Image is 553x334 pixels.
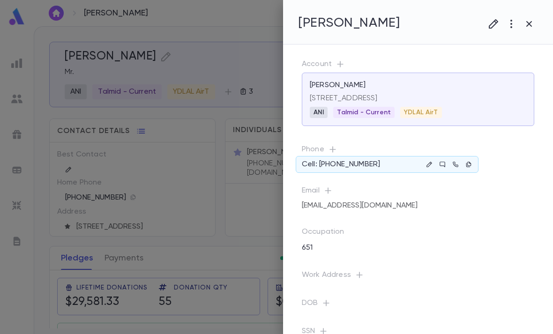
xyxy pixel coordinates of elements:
h4: [PERSON_NAME] [298,15,400,31]
p: [STREET_ADDRESS] [310,94,526,103]
p: Occupation [302,227,534,240]
p: Work Address [302,270,534,283]
p: Phone [302,145,534,158]
p: 651 [296,240,318,255]
p: [PERSON_NAME] [310,81,366,90]
p: Email [302,186,534,199]
div: [EMAIL_ADDRESS][DOMAIN_NAME] [302,197,418,214]
p: Account [302,59,534,73]
span: Talmid - Current [333,109,395,116]
span: YDLAL AirT [400,109,442,116]
p: Cell: [PHONE_NUMBER] [302,160,380,169]
span: ANI [310,109,328,116]
p: DOB [302,298,534,312]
